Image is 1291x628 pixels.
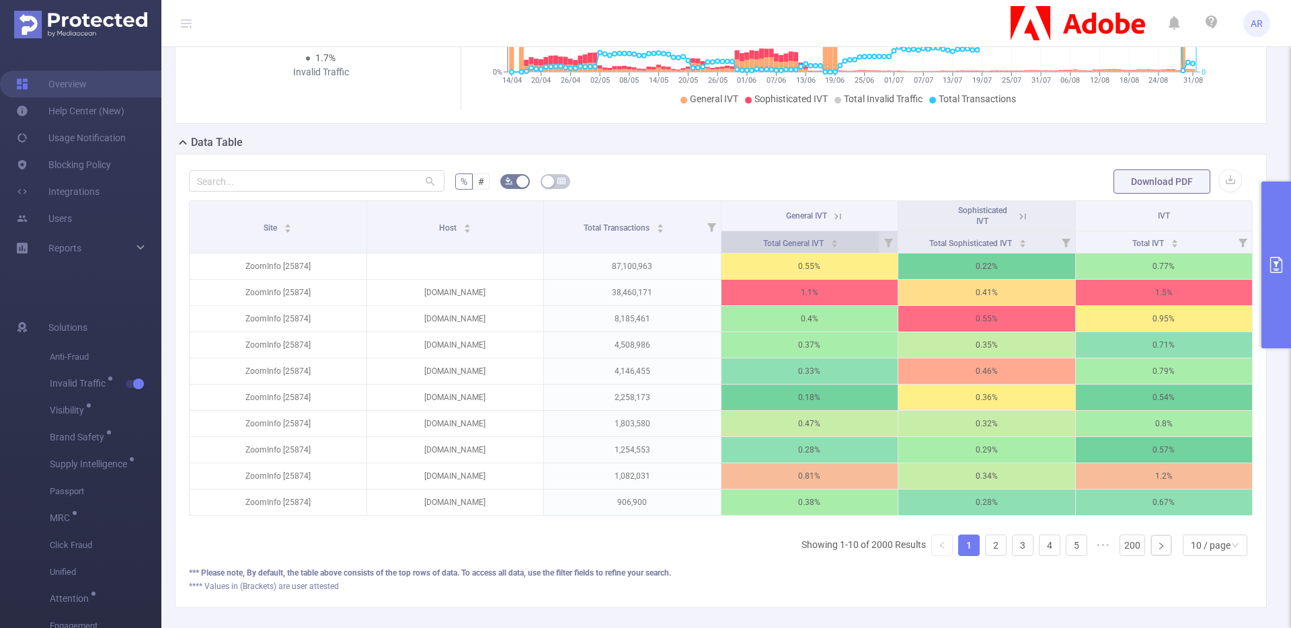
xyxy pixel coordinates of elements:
div: Sort [1019,237,1027,245]
span: 1.7% [315,52,336,63]
img: Protected Media [14,11,147,38]
p: [DOMAIN_NAME] [367,332,544,358]
p: 0.28% [898,489,1075,515]
span: General IVT [786,211,827,221]
i: Filter menu [1233,231,1252,253]
i: icon: left [938,541,946,549]
tspan: 01/07 [884,76,903,85]
tspan: 0 [1202,68,1206,77]
li: Previous Page [931,535,953,556]
tspan: 06/08 [1060,76,1080,85]
p: 0.35% [898,332,1075,358]
p: 1,803,580 [544,411,721,436]
span: Sophisticated IVT [754,93,828,104]
li: Next 5 Pages [1093,535,1114,556]
tspan: 19/06 [825,76,845,85]
i: Filter menu [879,231,898,253]
p: 0.33% [721,358,898,384]
span: Site [264,223,279,233]
a: Reports [48,235,81,262]
p: [DOMAIN_NAME] [367,358,544,384]
p: 0.46% [898,358,1075,384]
li: 1 [958,535,980,556]
tspan: 13/06 [795,76,815,85]
div: Invalid Traffic [258,65,384,79]
li: Next Page [1150,535,1172,556]
p: 1,082,031 [544,463,721,489]
span: Total Invalid Traffic [844,93,923,104]
span: Total Sophisticated IVT [929,239,1014,248]
a: Help Center (New) [16,97,124,124]
p: [DOMAIN_NAME] [367,463,544,489]
h2: Data Table [191,134,243,151]
p: 0.18% [721,385,898,410]
p: 2,258,173 [544,385,721,410]
tspan: 26/05 [707,76,727,85]
li: Showing 1-10 of 2000 Results [801,535,926,556]
p: 0.79% [1076,358,1253,384]
p: 0.67% [1076,489,1253,515]
span: AR [1251,10,1263,37]
tspan: 12/08 [1090,76,1109,85]
tspan: 25/07 [1001,76,1021,85]
p: ZoomInfo [25874] [190,280,366,305]
div: **** Values in (Brackets) are user attested [189,580,1253,592]
div: *** Please note, By default, the table above consists of the top rows of data. To access all data... [189,567,1253,579]
a: Blocking Policy [16,151,111,178]
span: General IVT [690,93,738,104]
p: ZoomInfo [25874] [190,253,366,279]
p: ZoomInfo [25874] [190,463,366,489]
button: Download PDF [1113,169,1210,194]
div: Sort [830,237,838,245]
li: 200 [1120,535,1145,556]
span: Total IVT [1132,239,1166,248]
a: 3 [1013,535,1033,555]
p: 0.71% [1076,332,1253,358]
p: ZoomInfo [25874] [190,411,366,436]
i: icon: caret-up [1171,237,1178,241]
p: 0.32% [898,411,1075,436]
i: icon: table [557,177,565,185]
i: icon: caret-down [463,227,471,231]
tspan: 31/07 [1031,76,1050,85]
tspan: 07/07 [913,76,933,85]
span: Invalid Traffic [50,379,110,388]
a: Integrations [16,178,100,205]
p: 0.77% [1076,253,1253,279]
p: 0.95% [1076,306,1253,331]
tspan: 07/06 [767,76,786,85]
i: icon: caret-down [1019,242,1027,246]
tspan: 20/05 [678,76,697,85]
i: icon: caret-up [656,222,664,226]
p: 1.5% [1076,280,1253,305]
span: MRC [50,513,75,522]
span: Total General IVT [763,239,826,248]
span: # [478,176,484,187]
tspan: 08/05 [619,76,639,85]
p: 0.41% [898,280,1075,305]
p: [DOMAIN_NAME] [367,306,544,331]
p: ZoomInfo [25874] [190,306,366,331]
p: 0.54% [1076,385,1253,410]
p: 906,900 [544,489,721,515]
li: 4 [1039,535,1060,556]
p: ZoomInfo [25874] [190,358,366,384]
i: icon: caret-down [656,227,664,231]
p: 0.36% [898,385,1075,410]
p: 1.1% [721,280,898,305]
a: 200 [1120,535,1144,555]
p: ZoomInfo [25874] [190,489,366,515]
p: 0.29% [898,437,1075,463]
p: 0.34% [898,463,1075,489]
span: ••• [1093,535,1114,556]
span: Sophisticated IVT [958,206,1007,226]
a: Users [16,205,72,232]
span: Supply Intelligence [50,459,132,469]
i: icon: caret-down [284,227,292,231]
a: 2 [986,535,1006,555]
p: [DOMAIN_NAME] [367,489,544,515]
p: 0.38% [721,489,898,515]
p: [DOMAIN_NAME] [367,411,544,436]
div: Sort [656,222,664,230]
i: icon: right [1157,542,1165,550]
